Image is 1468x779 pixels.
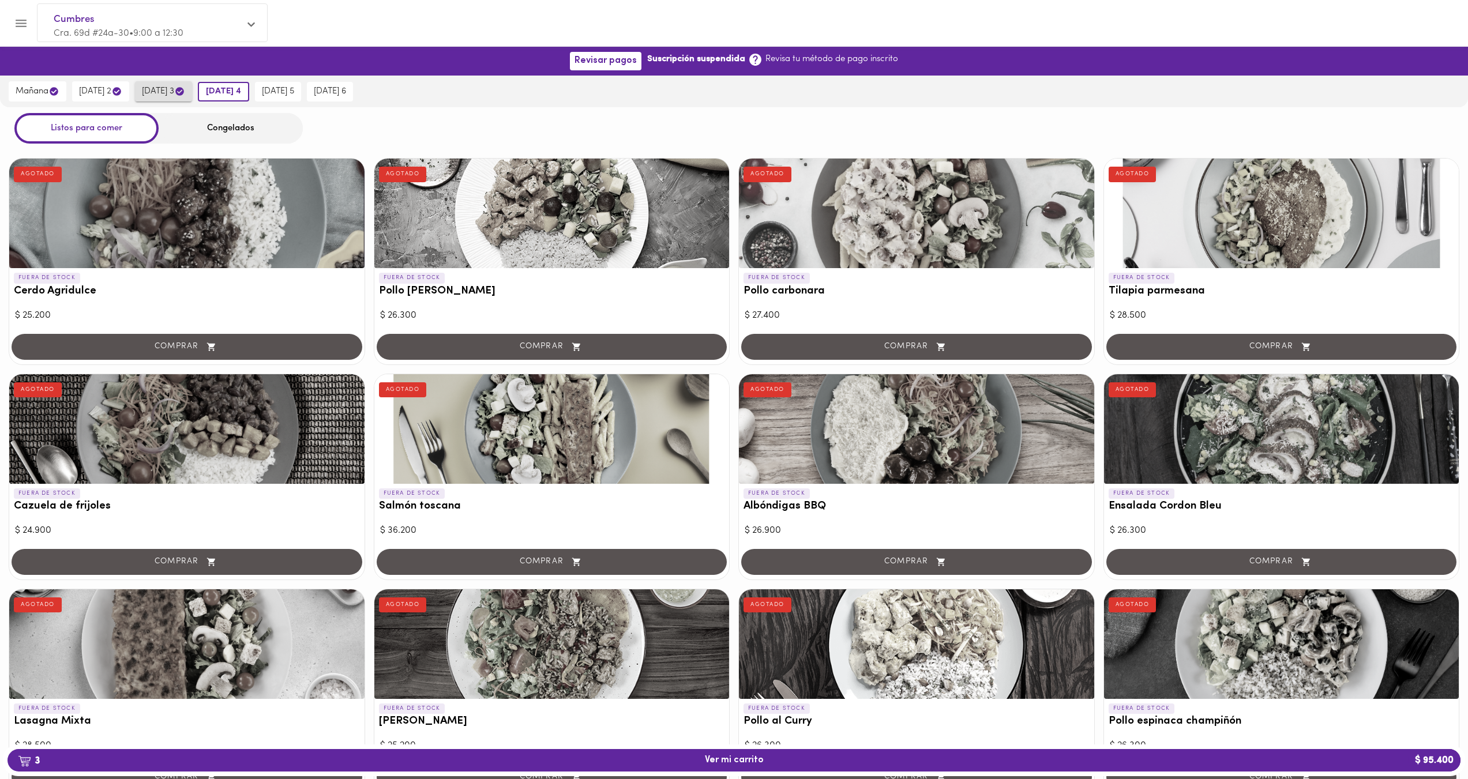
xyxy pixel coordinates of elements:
[198,82,249,101] button: [DATE] 4
[745,524,1088,537] div: $ 26.900
[307,82,353,101] button: [DATE] 6
[14,500,360,513] h3: Cazuela de frijoles
[1104,589,1459,699] div: Pollo espinaca champiñón
[379,285,725,298] h3: Pollo [PERSON_NAME]
[54,12,239,27] span: Cumbres
[379,382,427,397] div: AGOTADO
[18,755,31,767] img: cart.png
[744,273,810,283] p: FUERA DE STOCK
[744,285,1090,298] h3: Pollo carbonara
[15,524,359,537] div: $ 24.900
[1109,273,1175,283] p: FUERA DE STOCK
[379,273,445,283] p: FUERA DE STOCK
[14,716,360,728] h3: Lasagna Mixta
[7,749,1461,772] button: 3Ver mi carrito$ 95.400
[379,488,445,499] p: FUERA DE STOCK
[54,29,183,38] span: Cra. 69d #24a-30 • 9:00 a 12:30
[262,86,294,97] span: [DATE] 5
[1110,309,1454,322] div: $ 28.500
[1109,500,1455,513] h3: Ensalada Cordon Bleu
[739,159,1094,268] div: Pollo carbonara
[314,86,346,97] span: [DATE] 6
[765,53,898,65] p: Revisa tu método de pago inscrito
[11,753,47,768] b: 3
[379,500,725,513] h3: Salmón toscana
[744,167,791,182] div: AGOTADO
[9,81,66,101] button: mañana
[9,159,365,268] div: Cerdo Agridulce
[14,488,80,499] p: FUERA DE STOCK
[79,86,122,97] span: [DATE] 2
[647,53,745,65] b: Suscripción suspendida
[1109,703,1175,714] p: FUERA DE STOCK
[14,167,62,182] div: AGOTADO
[9,374,365,484] div: Cazuela de frijoles
[1109,597,1157,612] div: AGOTADO
[379,167,427,182] div: AGOTADO
[575,55,637,66] span: Revisar pagos
[1104,159,1459,268] div: Tilapia parmesana
[374,589,730,699] div: Arroz chaufa
[380,739,724,752] div: $ 25.200
[374,159,730,268] div: Pollo Tikka Massala
[1109,716,1455,728] h3: Pollo espinaca champiñón
[745,739,1088,752] div: $ 26.300
[14,113,159,144] div: Listos para comer
[15,309,359,322] div: $ 25.200
[1110,739,1454,752] div: $ 26.300
[745,309,1088,322] div: $ 27.400
[744,382,791,397] div: AGOTADO
[380,309,724,322] div: $ 26.300
[374,374,730,484] div: Salmón toscana
[1104,374,1459,484] div: Ensalada Cordon Bleu
[744,597,791,612] div: AGOTADO
[16,86,59,97] span: mañana
[744,703,810,714] p: FUERA DE STOCK
[379,597,427,612] div: AGOTADO
[379,703,445,714] p: FUERA DE STOCK
[1109,167,1157,182] div: AGOTADO
[1401,712,1456,767] iframe: Messagebird Livechat Widget
[159,113,303,144] div: Congelados
[206,86,241,97] span: [DATE] 4
[142,86,185,97] span: [DATE] 3
[14,597,62,612] div: AGOTADO
[744,716,1090,728] h3: Pollo al Curry
[14,273,80,283] p: FUERA DE STOCK
[1109,285,1455,298] h3: Tilapia parmesana
[1110,524,1454,537] div: $ 26.300
[9,589,365,699] div: Lasagna Mixta
[1109,488,1175,499] p: FUERA DE STOCK
[7,9,35,37] button: Menu
[14,285,360,298] h3: Cerdo Agridulce
[135,81,192,101] button: [DATE] 3
[255,82,301,101] button: [DATE] 5
[15,739,359,752] div: $ 28.500
[1109,382,1157,397] div: AGOTADO
[380,524,724,537] div: $ 36.200
[739,589,1094,699] div: Pollo al Curry
[739,374,1094,484] div: Albóndigas BBQ
[379,716,725,728] h3: [PERSON_NAME]
[570,52,641,70] button: Revisar pagos
[744,500,1090,513] h3: Albóndigas BBQ
[705,755,764,766] span: Ver mi carrito
[72,81,129,101] button: [DATE] 2
[744,488,810,499] p: FUERA DE STOCK
[14,703,80,714] p: FUERA DE STOCK
[14,382,62,397] div: AGOTADO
